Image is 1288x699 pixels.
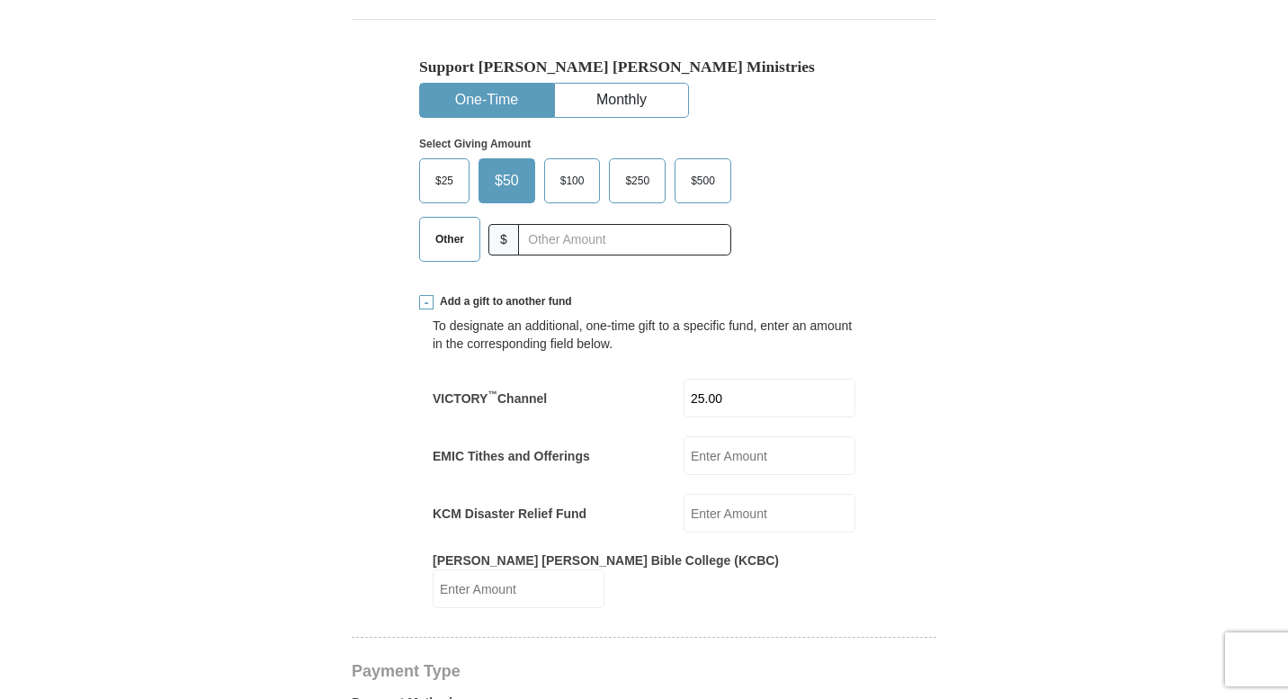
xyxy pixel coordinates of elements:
input: Enter Amount [433,569,604,608]
span: Other [426,226,473,253]
h4: Payment Type [352,664,936,678]
span: $ [488,224,519,255]
span: $25 [426,167,462,194]
input: Enter Amount [684,494,855,533]
span: $50 [486,167,528,194]
div: To designate an additional, one-time gift to a specific fund, enter an amount in the correspondin... [433,317,855,353]
input: Enter Amount [684,379,855,417]
strong: Select Giving Amount [419,138,531,150]
sup: ™ [487,389,497,399]
span: $100 [551,167,594,194]
span: Add a gift to another fund [434,294,572,309]
label: [PERSON_NAME] [PERSON_NAME] Bible College (KCBC) [433,551,779,569]
span: $500 [682,167,724,194]
label: KCM Disaster Relief Fund [433,505,586,523]
h5: Support [PERSON_NAME] [PERSON_NAME] Ministries [419,58,869,76]
label: EMIC Tithes and Offerings [433,447,590,465]
span: $250 [616,167,658,194]
button: Monthly [555,84,688,117]
input: Other Amount [518,224,731,255]
button: One-Time [420,84,553,117]
input: Enter Amount [684,436,855,475]
label: VICTORY Channel [433,390,547,408]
